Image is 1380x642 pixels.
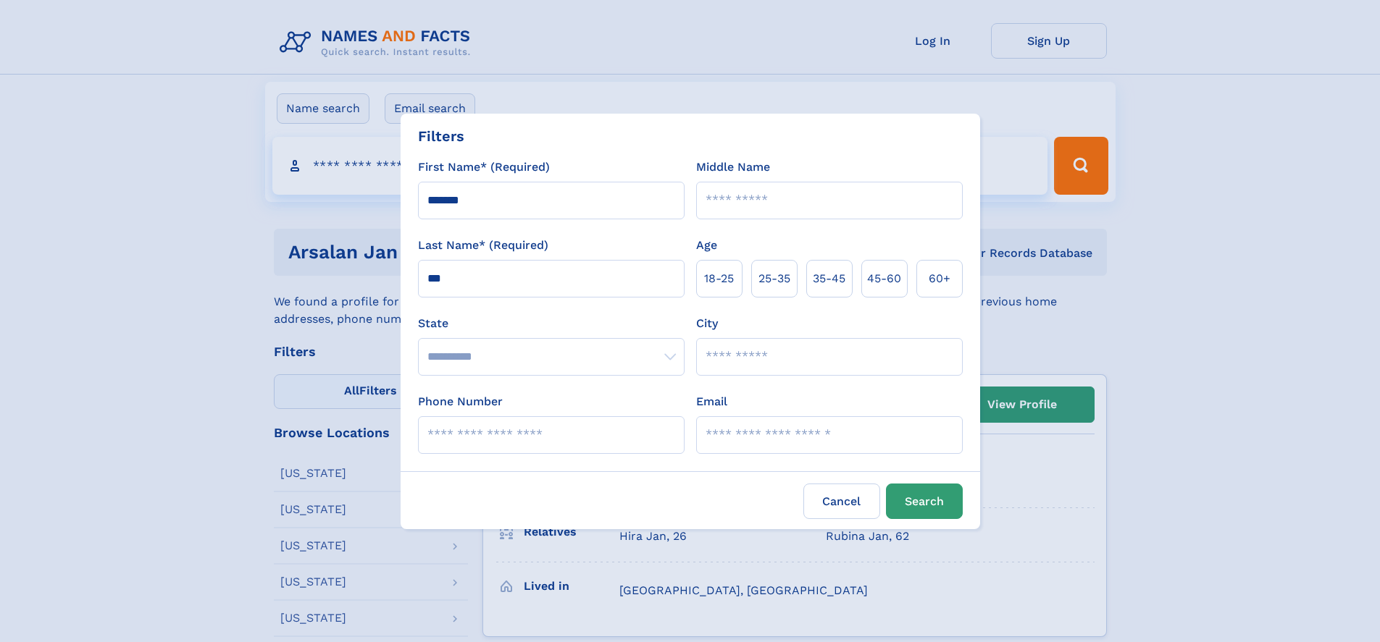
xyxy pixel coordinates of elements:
[813,270,845,287] span: 35‑45
[867,270,901,287] span: 45‑60
[803,483,880,519] label: Cancel
[418,315,685,332] label: State
[696,393,727,410] label: Email
[418,393,503,410] label: Phone Number
[418,125,464,147] div: Filters
[886,483,963,519] button: Search
[418,237,548,254] label: Last Name* (Required)
[758,270,790,287] span: 25‑35
[696,237,717,254] label: Age
[418,159,550,176] label: First Name* (Required)
[696,315,718,332] label: City
[696,159,770,176] label: Middle Name
[929,270,950,287] span: 60+
[704,270,734,287] span: 18‑25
